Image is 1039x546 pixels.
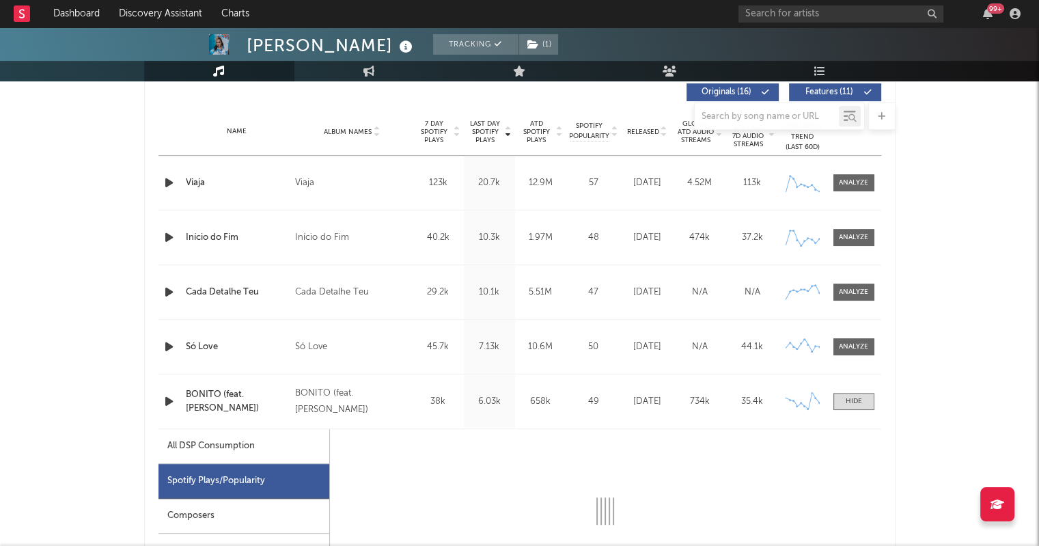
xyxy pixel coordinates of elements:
[695,88,758,96] span: Originals ( 16 )
[158,464,329,499] div: Spotify Plays/Popularity
[295,385,409,418] div: BONITO (feat. [PERSON_NAME])
[295,175,314,191] div: Viaja
[416,231,460,245] div: 40.2k
[416,120,452,144] span: 7 Day Spotify Plays
[467,395,512,409] div: 6.03k
[518,286,563,299] div: 5.51M
[186,388,288,415] a: BONITO (feat. [PERSON_NAME])
[467,231,512,245] div: 10.3k
[730,395,775,409] div: 35.4k
[695,111,839,122] input: Search by song name or URL
[730,286,775,299] div: N/A
[798,88,861,96] span: Features ( 11 )
[570,340,618,354] div: 50
[467,286,512,299] div: 10.1k
[983,8,993,19] button: 99+
[186,340,288,354] a: Só Love
[738,5,943,23] input: Search for artists
[987,3,1004,14] div: 99 +
[570,395,618,409] div: 49
[570,286,618,299] div: 47
[433,34,518,55] button: Tracking
[416,340,460,354] div: 45.7k
[518,34,559,55] span: ( 1 )
[518,395,563,409] div: 658k
[324,128,372,136] span: Album Names
[416,286,460,299] div: 29.2k
[416,176,460,190] div: 123k
[624,286,670,299] div: [DATE]
[677,176,723,190] div: 4.52M
[247,34,416,57] div: [PERSON_NAME]
[677,286,723,299] div: N/A
[730,176,775,190] div: 113k
[687,83,779,101] button: Originals(16)
[789,83,881,101] button: Features(11)
[295,230,349,246] div: Início do Fim
[627,128,659,136] span: Released
[518,231,563,245] div: 1.97M
[624,395,670,409] div: [DATE]
[624,231,670,245] div: [DATE]
[416,395,460,409] div: 38k
[782,111,823,152] div: Global Streaming Trend (Last 60D)
[518,176,563,190] div: 12.9M
[158,499,329,534] div: Composers
[730,231,775,245] div: 37.2k
[569,121,609,141] span: Spotify Popularity
[730,115,767,148] span: Global Rolling 7D Audio Streams
[186,176,288,190] a: Viaja
[295,284,369,301] div: Cada Detalhe Teu
[186,126,288,137] div: Name
[570,176,618,190] div: 57
[677,120,715,144] span: Global ATD Audio Streams
[186,231,288,245] a: Início do Fim
[467,120,503,144] span: Last Day Spotify Plays
[624,340,670,354] div: [DATE]
[570,231,618,245] div: 48
[518,120,555,144] span: ATD Spotify Plays
[624,176,670,190] div: [DATE]
[167,438,255,454] div: All DSP Consumption
[186,286,288,299] a: Cada Detalhe Teu
[467,340,512,354] div: 7.13k
[518,340,563,354] div: 10.6M
[519,34,558,55] button: (1)
[677,231,723,245] div: 474k
[730,340,775,354] div: 44.1k
[677,340,723,354] div: N/A
[158,429,329,464] div: All DSP Consumption
[295,339,327,355] div: Só Love
[677,395,723,409] div: 734k
[467,176,512,190] div: 20.7k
